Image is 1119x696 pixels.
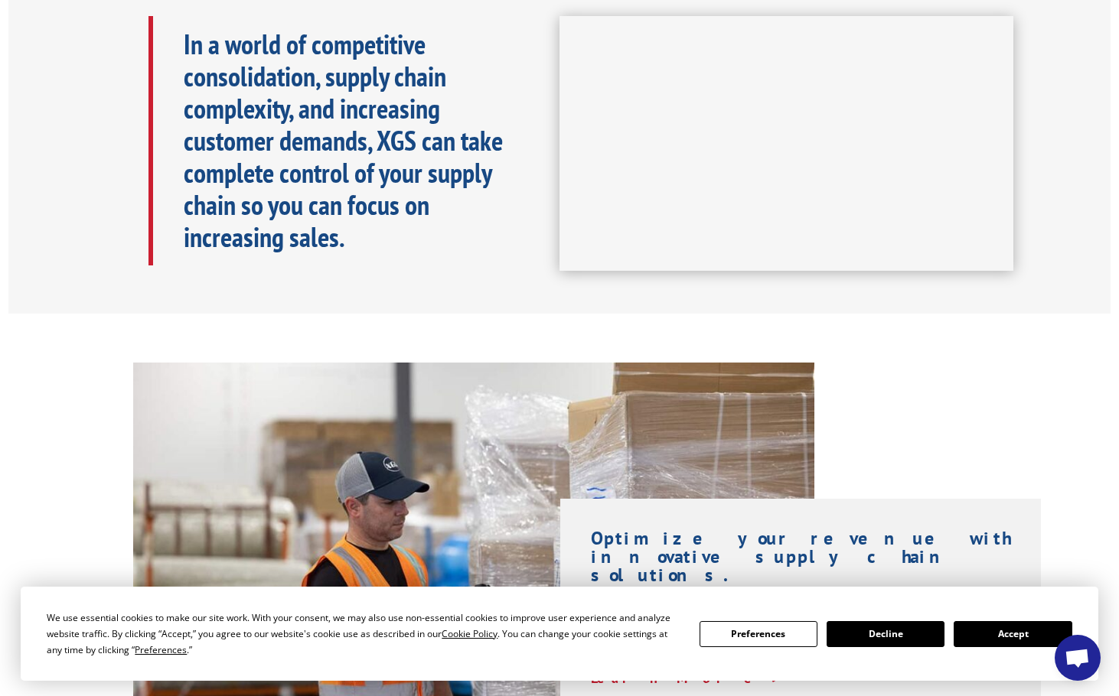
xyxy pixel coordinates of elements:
button: Decline [827,621,944,647]
div: We use essential cookies to make our site work. With your consent, we may also use non-essential ... [47,610,680,658]
span: Cookie Policy [442,627,498,640]
b: In a world of competitive consolidation, supply chain complexity, and increasing customer demands... [184,26,503,255]
h1: Optimize your revenue with innovative supply chain solutions. [591,529,1011,592]
button: Preferences [700,621,817,647]
button: Accept [954,621,1072,647]
span: Preferences [135,643,187,656]
iframe: XGS Logistics Solutions [559,16,1013,272]
a: Open chat [1055,635,1101,681]
div: Cookie Consent Prompt [21,587,1098,681]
